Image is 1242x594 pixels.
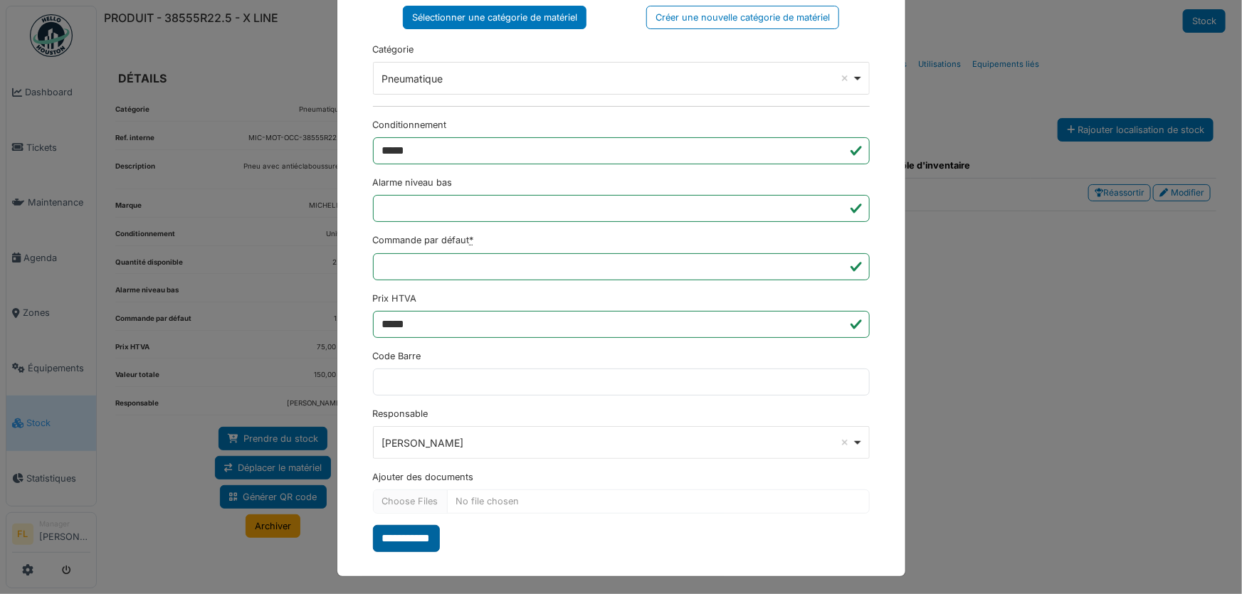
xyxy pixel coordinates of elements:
label: Responsable [373,407,428,420]
label: Alarme niveau bas [373,176,453,189]
button: Remove item: '2069' [838,435,852,450]
abbr: Requis [470,235,474,245]
label: Ajouter des documents [373,470,474,484]
button: Remove item: '161' [838,71,852,85]
div: Pneumatique [381,71,852,86]
div: Sélectionner une catégorie de matériel [403,6,586,29]
label: Conditionnement [373,118,447,132]
label: Catégorie [373,43,414,56]
label: Code Barre [373,349,421,363]
div: Créer une nouvelle catégorie de matériel [646,6,839,29]
div: [PERSON_NAME] [381,435,852,450]
label: Prix HTVA [373,292,417,305]
label: Commande par défaut [373,233,474,247]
